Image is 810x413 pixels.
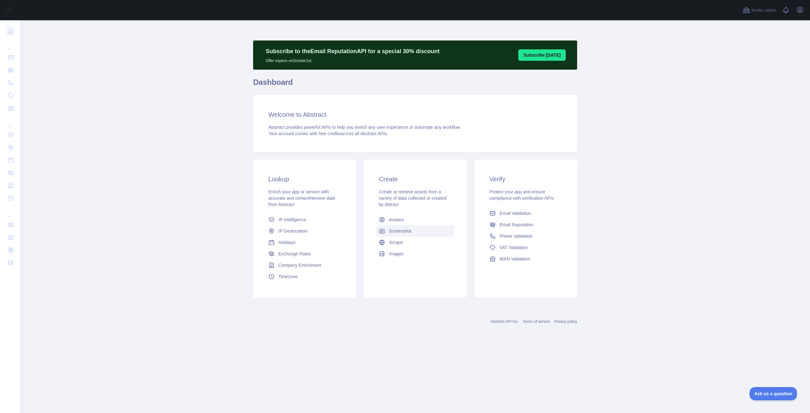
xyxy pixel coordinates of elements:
span: Invite users [751,7,776,14]
a: Images [376,248,454,260]
a: Avatars [376,214,454,225]
a: IBAN Validation [487,253,564,265]
a: IP Intelligence [266,214,343,225]
a: VAT Validation [487,242,564,253]
span: Images [389,251,403,257]
span: Enrich your app or service with accurate and comprehensive data from Abstract [268,189,335,207]
span: Company Enrichment [278,262,321,268]
a: Scrape [376,237,454,248]
span: Exchange Rates [278,251,311,257]
div: ... [5,38,15,51]
h3: Welcome to Abstract. [268,110,562,119]
span: Phone Validation [500,233,533,239]
a: Privacy policy [554,319,577,324]
span: Email Validation [500,210,531,216]
span: free credits [319,131,340,136]
iframe: Toggle Customer Support [750,387,797,400]
a: Exchange Rates [266,248,343,260]
a: Email Reputation [487,219,564,230]
span: Email Reputation [500,222,533,228]
span: VAT Validation [500,244,528,251]
span: Screenshot [389,228,411,234]
p: Subscribe to the Email Reputation API for a special 30 % discount [266,47,439,56]
span: Holidays [278,239,296,246]
span: Your account comes with across all Abstract APIs. [268,131,388,136]
a: Email Validation [487,208,564,219]
button: Subscribe [DATE] [518,49,566,61]
a: IP Geolocation [266,225,343,237]
span: Scrape [389,239,403,246]
span: Protect your app and ensure compliance with verification APIs [489,189,554,201]
span: IP Intelligence [278,216,306,223]
span: Avatars [389,216,404,223]
button: Invite users [741,5,777,15]
a: Company Enrichment [266,260,343,271]
p: Offer expires on October 1st. [266,56,439,63]
h1: Dashboard [253,77,577,92]
h3: Lookup [268,175,341,184]
a: Holidays [266,237,343,248]
span: IP Geolocation [278,228,308,234]
a: Phone Validation [487,230,564,242]
span: IBAN Validation [500,256,530,262]
span: Timezone [278,273,298,280]
h3: Verify [489,175,562,184]
div: ... [5,115,15,128]
h3: Create [379,175,451,184]
a: Abstract API Inc. [491,319,519,324]
a: Screenshot [376,225,454,237]
a: Timezone [266,271,343,282]
span: Abstract provides powerful APIs to help you enrich any user experience or automate any workflow. [268,125,461,130]
div: ... [5,205,15,218]
a: Terms of service [522,319,550,324]
span: Create or retrieve assets from a variety of data collected or created by Abtract [379,189,446,207]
